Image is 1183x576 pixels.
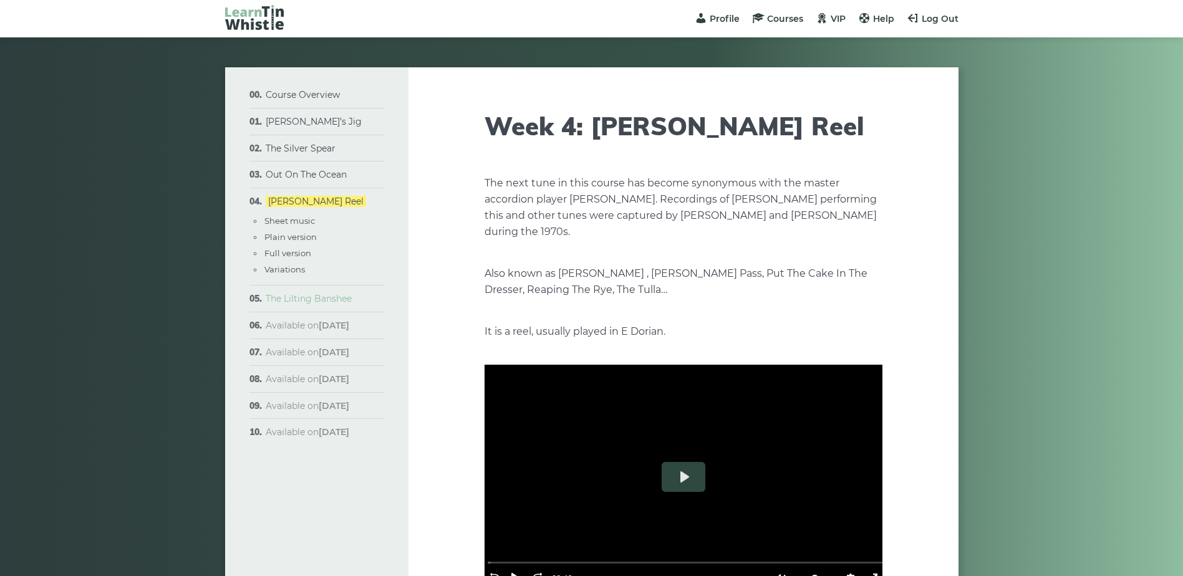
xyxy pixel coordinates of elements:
span: Available on [266,347,349,358]
strong: [DATE] [319,426,349,438]
img: LearnTinWhistle.com [225,5,284,30]
a: Variations [264,264,305,274]
p: It is a reel, usually played in E Dorian. [485,324,882,340]
a: [PERSON_NAME] Reel [266,196,366,207]
a: Plain version [264,232,317,242]
span: VIP [831,13,846,24]
p: Also known as [PERSON_NAME] , [PERSON_NAME] Pass, Put The Cake In The Dresser, Reaping The Rye, T... [485,266,882,298]
h1: Week 4: [PERSON_NAME] Reel [485,111,882,141]
a: Help [858,13,894,24]
a: Courses [752,13,803,24]
span: Log Out [922,13,958,24]
span: Available on [266,400,349,411]
a: The Lilting Banshee [266,293,352,304]
span: Help [873,13,894,24]
p: The next tune in this course has become synonymous with the master accordion player [PERSON_NAME]... [485,175,882,240]
span: Available on [266,426,349,438]
a: Course Overview [266,89,340,100]
strong: [DATE] [319,347,349,358]
a: VIP [816,13,846,24]
a: Log Out [907,13,958,24]
span: Available on [266,320,349,331]
a: The Silver Spear [266,143,336,154]
strong: [DATE] [319,320,349,331]
a: [PERSON_NAME]’s Jig [266,116,362,127]
span: Available on [266,373,349,385]
strong: [DATE] [319,400,349,411]
span: Profile [710,13,740,24]
strong: [DATE] [319,373,349,385]
a: Out On The Ocean [266,169,347,180]
span: Courses [767,13,803,24]
a: Sheet music [264,216,315,226]
a: Full version [264,248,311,258]
a: Profile [695,13,740,24]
